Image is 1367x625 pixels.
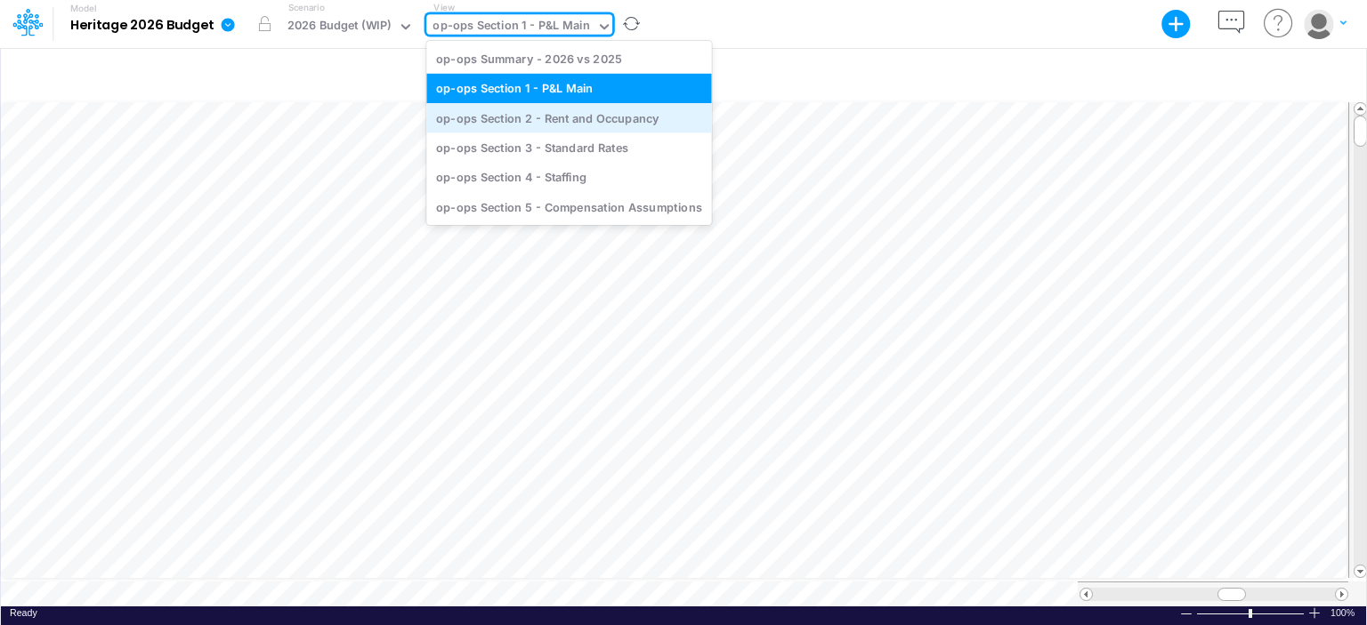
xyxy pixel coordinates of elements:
[426,44,711,73] div: op-ops Summary - 2026 vs 2025
[288,1,325,14] label: Scenario
[433,17,589,37] div: op-ops Section 1 - P&L Main
[1331,606,1357,620] div: Zoom level
[1249,609,1252,618] div: Zoom
[426,74,711,103] div: op-ops Section 1 - P&L Main
[10,607,37,618] span: Ready
[426,132,711,162] div: op-ops Section 3 - Standard Rates
[70,4,97,14] label: Model
[426,163,711,192] div: op-ops Section 4 - Staffing
[426,103,711,132] div: op-ops Section 2 - Rent and Occupancy
[1307,606,1322,620] div: Zoom In
[1179,607,1193,621] div: Zoom Out
[1331,606,1357,620] span: 100%
[70,18,214,34] b: Heritage 2026 Budget
[1196,606,1307,620] div: Zoom
[10,606,37,620] div: In Ready mode
[426,192,711,221] div: op-ops Section 5 - Compensation Assumptions
[287,17,392,37] div: 2026 Budget (WIP)
[433,1,454,14] label: View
